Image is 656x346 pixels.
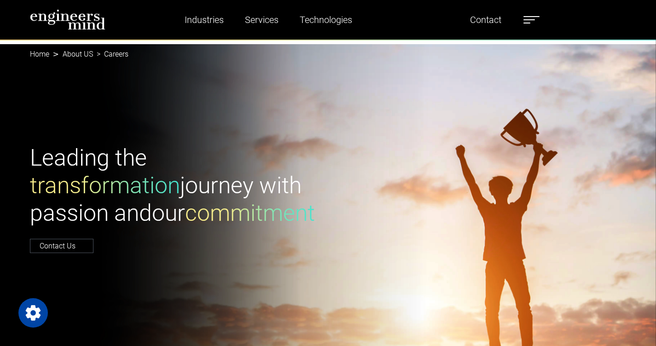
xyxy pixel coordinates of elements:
a: Contact Us [30,239,93,253]
h1: Leading the journey with passion and our [30,144,323,227]
a: Services [241,9,282,30]
a: Technologies [296,9,356,30]
span: transformation [30,172,180,199]
span: commitment [185,200,315,226]
a: About US [63,50,93,58]
a: Contact [466,9,505,30]
a: Industries [181,9,227,30]
li: Careers [93,49,128,60]
nav: breadcrumb [30,44,627,64]
a: Home [30,50,49,58]
img: logo [30,9,106,30]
